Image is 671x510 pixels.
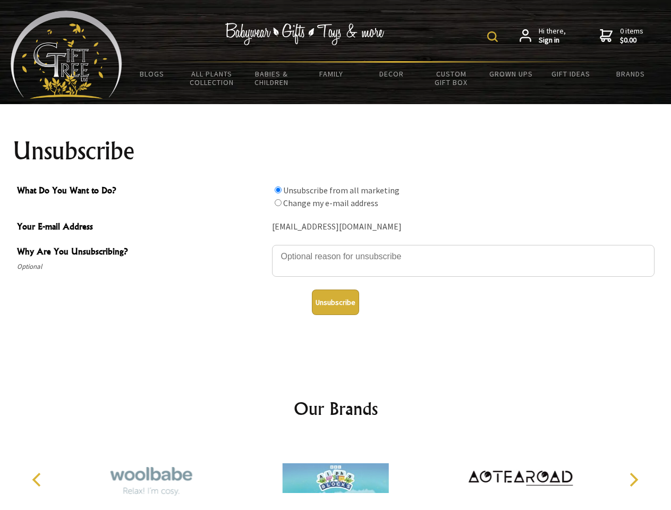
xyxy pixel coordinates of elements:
strong: $0.00 [620,36,643,45]
a: All Plants Collection [182,63,242,93]
a: Family [302,63,362,85]
span: 0 items [620,26,643,45]
a: Custom Gift Box [421,63,481,93]
a: Brands [601,63,661,85]
span: Optional [17,260,267,273]
a: Babies & Children [242,63,302,93]
a: Decor [361,63,421,85]
img: Babyware - Gifts - Toys and more... [11,11,122,99]
a: Gift Ideas [541,63,601,85]
span: Your E-mail Address [17,220,267,235]
div: [EMAIL_ADDRESS][DOMAIN_NAME] [272,219,655,235]
h1: Unsubscribe [13,138,659,164]
span: Why Are You Unsubscribing? [17,245,267,260]
img: Babywear - Gifts - Toys & more [225,23,385,45]
input: What Do You Want to Do? [275,186,282,193]
input: What Do You Want to Do? [275,199,282,206]
a: BLOGS [122,63,182,85]
button: Next [622,468,645,491]
a: Hi there,Sign in [520,27,566,45]
span: What Do You Want to Do? [17,184,267,199]
a: 0 items$0.00 [600,27,643,45]
span: Hi there, [539,27,566,45]
textarea: Why Are You Unsubscribing? [272,245,655,277]
button: Unsubscribe [312,290,359,315]
a: Grown Ups [481,63,541,85]
img: product search [487,31,498,42]
label: Change my e-mail address [283,198,378,208]
h2: Our Brands [21,396,650,421]
label: Unsubscribe from all marketing [283,185,400,195]
strong: Sign in [539,36,566,45]
button: Previous [27,468,50,491]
